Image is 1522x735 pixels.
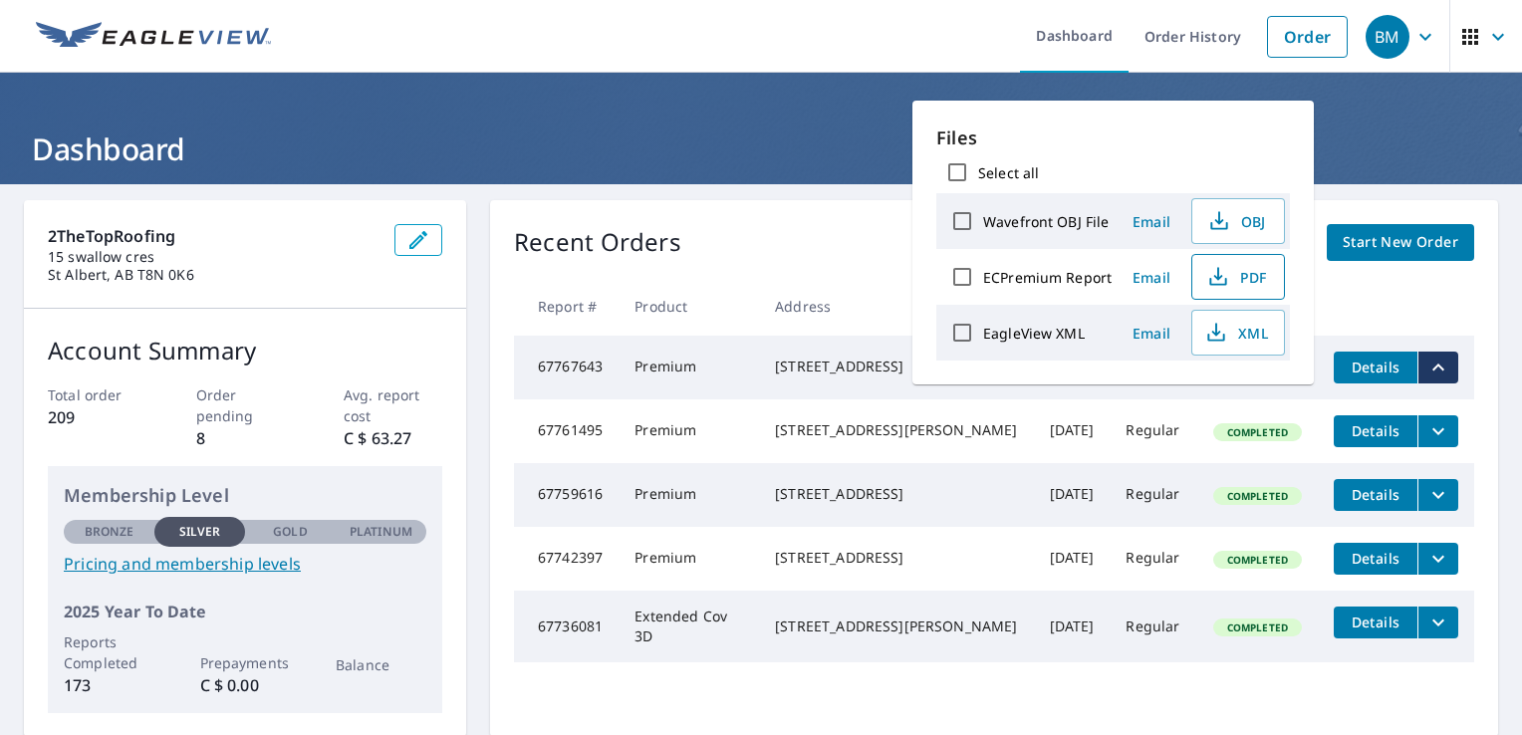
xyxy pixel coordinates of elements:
[1034,527,1111,591] td: [DATE]
[1334,543,1417,575] button: detailsBtn-67742397
[200,652,291,673] p: Prepayments
[775,548,1017,568] div: [STREET_ADDRESS]
[1110,463,1196,527] td: Regular
[775,484,1017,504] div: [STREET_ADDRESS]
[179,523,221,541] p: Silver
[775,357,1017,376] div: [STREET_ADDRESS]
[48,333,442,368] p: Account Summary
[1128,324,1175,343] span: Email
[514,277,619,336] th: Report #
[1334,607,1417,638] button: detailsBtn-67736081
[1215,620,1300,634] span: Completed
[200,673,291,697] p: C $ 0.00
[1215,553,1300,567] span: Completed
[1110,527,1196,591] td: Regular
[619,336,759,399] td: Premium
[1346,549,1405,568] span: Details
[1417,352,1458,383] button: filesDropdownBtn-67767643
[24,128,1498,169] h1: Dashboard
[196,384,295,426] p: Order pending
[1110,591,1196,662] td: Regular
[1120,206,1183,237] button: Email
[1120,318,1183,349] button: Email
[48,248,379,266] p: 15 swallow cres
[619,399,759,463] td: Premium
[1215,425,1300,439] span: Completed
[936,124,1290,151] p: Files
[619,277,759,336] th: Product
[350,523,412,541] p: Platinum
[1346,358,1405,376] span: Details
[1204,321,1268,345] span: XML
[1417,607,1458,638] button: filesDropdownBtn-67736081
[273,523,307,541] p: Gold
[344,384,442,426] p: Avg. report cost
[759,277,1033,336] th: Address
[1110,399,1196,463] td: Regular
[336,654,426,675] p: Balance
[1034,463,1111,527] td: [DATE]
[36,22,271,52] img: EV Logo
[1417,479,1458,511] button: filesDropdownBtn-67759616
[48,224,379,248] p: 2TheTopRoofing
[1267,16,1348,58] a: Order
[85,523,134,541] p: Bronze
[1128,212,1175,231] span: Email
[1034,399,1111,463] td: [DATE]
[514,463,619,527] td: 67759616
[64,482,426,509] p: Membership Level
[1034,591,1111,662] td: [DATE]
[514,224,681,261] p: Recent Orders
[983,268,1112,287] label: ECPremium Report
[775,420,1017,440] div: [STREET_ADDRESS][PERSON_NAME]
[1417,543,1458,575] button: filesDropdownBtn-67742397
[983,212,1109,231] label: Wavefront OBJ File
[514,399,619,463] td: 67761495
[48,405,146,429] p: 209
[1120,262,1183,293] button: Email
[1191,198,1285,244] button: OBJ
[1366,15,1409,59] div: BM
[48,384,146,405] p: Total order
[1334,352,1417,383] button: detailsBtn-67767643
[1346,612,1405,631] span: Details
[1128,268,1175,287] span: Email
[619,591,759,662] td: Extended Cov 3D
[619,463,759,527] td: Premium
[344,426,442,450] p: C $ 63.27
[64,600,426,623] p: 2025 Year To Date
[64,552,426,576] a: Pricing and membership levels
[1417,415,1458,447] button: filesDropdownBtn-67761495
[619,527,759,591] td: Premium
[1334,415,1417,447] button: detailsBtn-67761495
[514,591,619,662] td: 67736081
[983,324,1085,343] label: EagleView XML
[1346,485,1405,504] span: Details
[775,616,1017,636] div: [STREET_ADDRESS][PERSON_NAME]
[1204,209,1268,233] span: OBJ
[1215,489,1300,503] span: Completed
[1343,230,1458,255] span: Start New Order
[1327,224,1474,261] a: Start New Order
[514,527,619,591] td: 67742397
[64,631,154,673] p: Reports Completed
[1346,421,1405,440] span: Details
[1334,479,1417,511] button: detailsBtn-67759616
[1191,310,1285,356] button: XML
[1204,265,1268,289] span: PDF
[64,673,154,697] p: 173
[1191,254,1285,300] button: PDF
[978,163,1039,182] label: Select all
[514,336,619,399] td: 67767643
[196,426,295,450] p: 8
[48,266,379,284] p: St Albert, AB T8N 0K6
